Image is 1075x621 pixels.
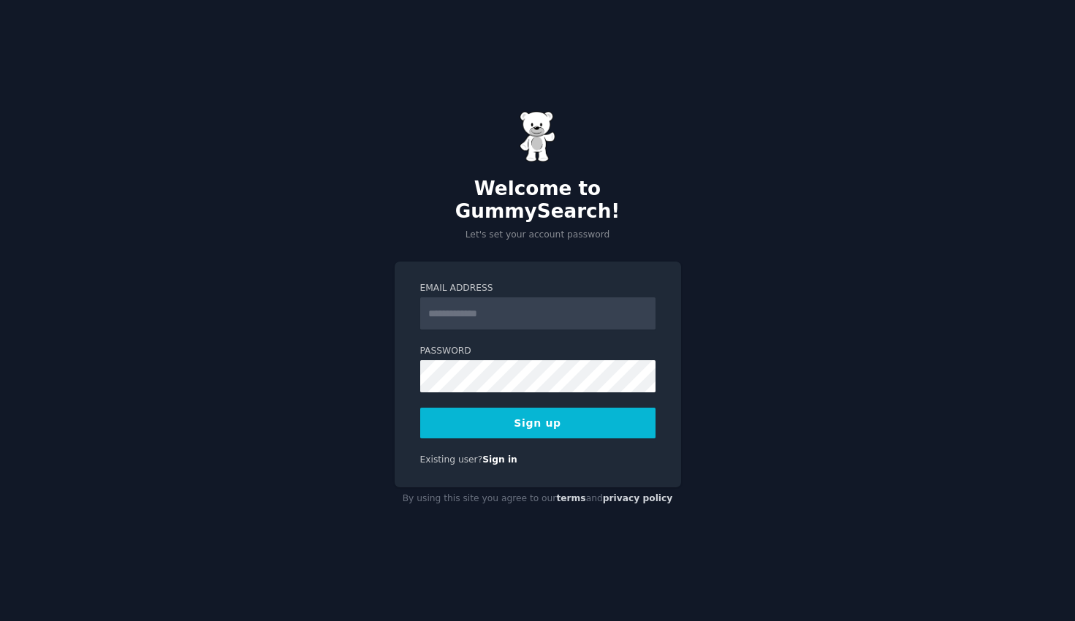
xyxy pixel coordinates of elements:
[556,493,585,503] a: terms
[420,282,656,295] label: Email Address
[603,493,673,503] a: privacy policy
[482,454,517,465] a: Sign in
[420,408,656,438] button: Sign up
[520,111,556,162] img: Gummy Bear
[395,178,681,224] h2: Welcome to GummySearch!
[395,229,681,242] p: Let's set your account password
[420,454,483,465] span: Existing user?
[420,345,656,358] label: Password
[395,487,681,511] div: By using this site you agree to our and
